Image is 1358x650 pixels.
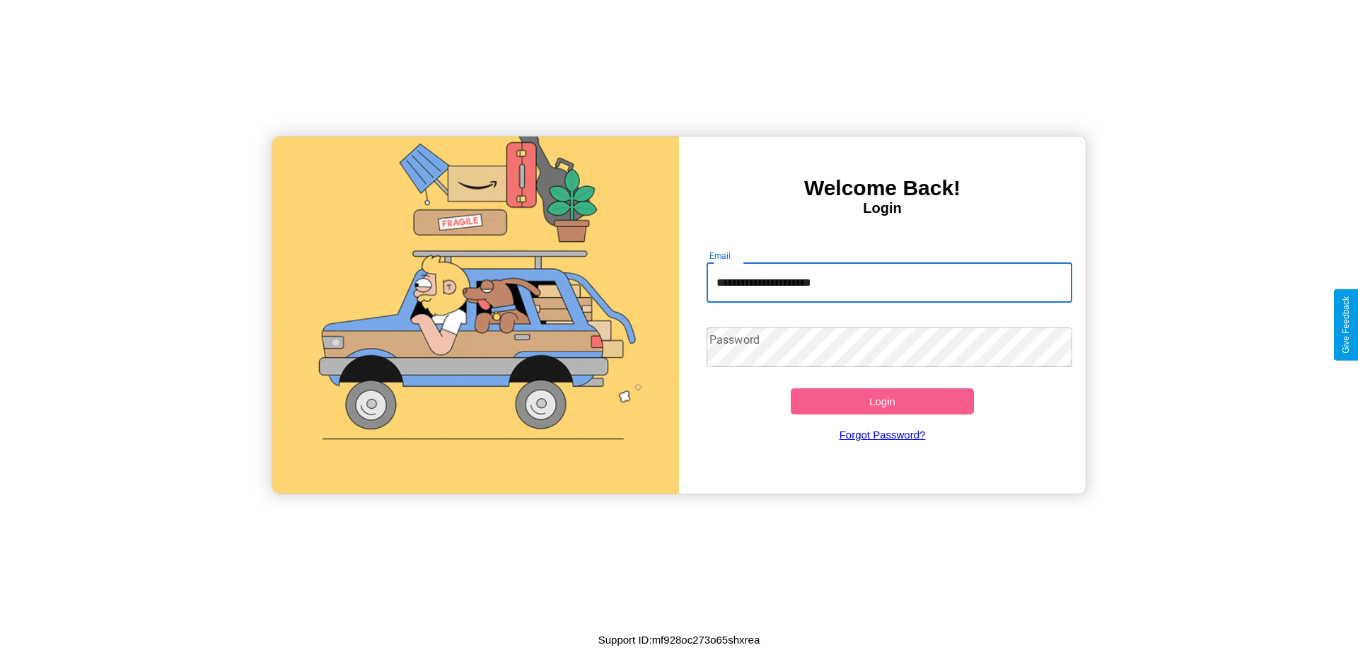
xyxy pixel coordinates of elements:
[598,630,760,649] p: Support ID: mf928oc273o65shxrea
[709,250,731,262] label: Email
[679,200,1086,216] h4: Login
[272,137,679,494] img: gif
[1341,296,1351,354] div: Give Feedback
[791,388,974,414] button: Login
[700,414,1066,455] a: Forgot Password?
[679,176,1086,200] h3: Welcome Back!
